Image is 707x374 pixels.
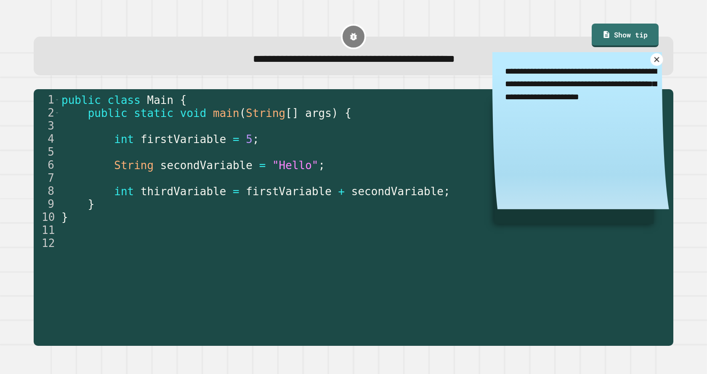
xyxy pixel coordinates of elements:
div: 4 [34,133,60,146]
div: 9 [34,198,60,211]
div: 2 [34,106,60,119]
span: thirdVariable [141,185,226,198]
div: 12 [34,237,60,250]
div: 11 [34,224,60,237]
span: firstVariable [246,185,332,198]
span: int [114,185,134,198]
span: = [233,185,239,198]
span: firstVariable [141,133,226,146]
span: int [114,133,134,146]
span: static [134,107,173,119]
div: 6 [34,159,60,172]
div: 10 [34,211,60,224]
span: = [259,159,266,172]
span: 5 [246,133,252,146]
span: Toggle code folding, rows 2 through 9 [55,106,59,119]
span: = [233,133,239,146]
div: 3 [34,119,60,133]
span: class [108,94,141,106]
span: Toggle code folding, rows 1 through 10 [55,93,59,106]
div: 5 [34,146,60,159]
span: public [61,94,101,106]
span: secondVariable [160,159,252,172]
span: + [338,185,345,198]
span: String [114,159,154,172]
span: secondVariable [351,185,444,198]
span: main [213,107,239,119]
div: 1 [34,93,60,106]
span: "Hello" [272,159,319,172]
span: Main [147,94,173,106]
a: Show tip [592,24,659,47]
div: 8 [34,185,60,198]
span: public [88,107,128,119]
span: args [305,107,332,119]
div: 7 [34,172,60,185]
span: String [246,107,285,119]
span: void [180,107,207,119]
